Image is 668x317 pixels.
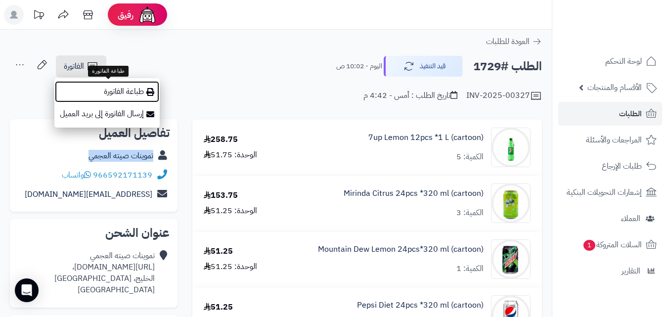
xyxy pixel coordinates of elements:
[204,149,257,161] div: الوحدة: 51.75
[486,36,542,47] a: العودة للطلبات
[558,49,662,73] a: لوحة التحكم
[336,61,382,71] small: اليوم - 10:02 ص
[89,150,153,162] a: تموينات صيته العجمي
[558,154,662,178] a: طلبات الإرجاع
[18,227,170,239] h2: عنوان الشحن
[602,159,642,173] span: طلبات الإرجاع
[204,134,238,145] div: 258.75
[318,244,484,255] a: Mountain Dew Lemon 24pcs*320 ml (cartoon)
[583,240,595,251] span: 1
[466,90,542,102] div: INV-2025-00327
[54,81,160,103] a: طباعة الفاتورة
[582,238,642,252] span: السلات المتروكة
[491,239,530,279] img: 1747589162-6e7ff969-24c4-4b5f-83cf-0a0709aa-90x90.jpg
[586,133,642,147] span: المراجعات والأسئلة
[368,132,484,143] a: 7up Lemon 12pcs *1 L (cartoon)
[204,302,233,313] div: 51.25
[25,188,152,200] a: [EMAIL_ADDRESS][DOMAIN_NAME]
[558,181,662,204] a: إشعارات التحويلات البنكية
[558,102,662,126] a: الطلبات
[54,103,160,125] a: إرسال الفاتورة إلى بريد العميل
[558,233,662,257] a: السلات المتروكة1
[601,25,659,45] img: logo-2.png
[26,5,51,27] a: تحديثات المنصة
[473,56,542,77] h2: الطلب #1729
[605,54,642,68] span: لوحة التحكم
[18,127,170,139] h2: تفاصيل العميل
[357,300,484,311] a: Pepsi Diet 24pcs *320 ml (cartoon)
[56,55,106,77] a: الفاتورة
[137,5,157,25] img: ai-face.png
[384,56,463,77] button: قيد التنفيذ
[363,90,457,101] div: تاريخ الطلب : أمس - 4:42 م
[204,261,257,272] div: الوحدة: 51.25
[622,264,640,278] span: التقارير
[204,205,257,217] div: الوحدة: 51.25
[486,36,530,47] span: العودة للطلبات
[93,169,152,181] a: 966592171139
[62,169,91,181] a: واتساب
[619,107,642,121] span: الطلبات
[491,183,530,223] img: 1747566452-bf88d184-d280-4ea7-9331-9e3669ef-90x90.jpg
[558,207,662,230] a: العملاء
[491,128,530,167] img: 1747540828-789ab214-413e-4ccd-b32f-1699f0bc-90x90.jpg
[456,151,484,163] div: الكمية: 5
[344,188,484,199] a: Mirinda Citrus 24pcs *320 ml (cartoon)
[456,207,484,219] div: الكمية: 3
[118,9,134,21] span: رفيق
[204,190,238,201] div: 153.75
[621,212,640,226] span: العملاء
[15,278,39,302] div: Open Intercom Messenger
[54,250,155,295] div: تموينات صيته العجمي [URL][DOMAIN_NAME]، الخليج، [GEOGRAPHIC_DATA] [GEOGRAPHIC_DATA]
[88,66,129,77] div: طباعة الفاتورة
[567,185,642,199] span: إشعارات التحويلات البنكية
[456,263,484,274] div: الكمية: 1
[558,128,662,152] a: المراجعات والأسئلة
[587,81,642,94] span: الأقسام والمنتجات
[558,259,662,283] a: التقارير
[204,246,233,257] div: 51.25
[64,60,84,72] span: الفاتورة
